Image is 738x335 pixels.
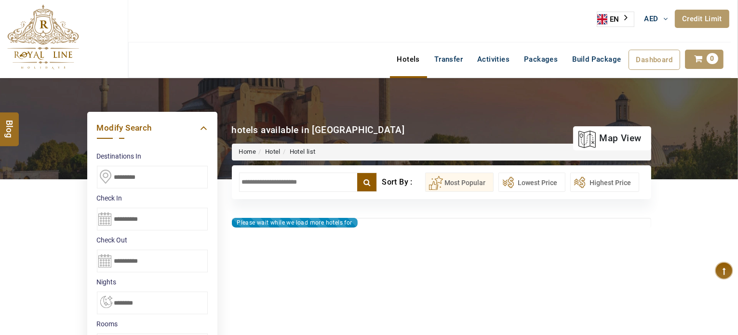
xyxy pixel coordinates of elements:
a: Build Package [565,50,628,69]
span: AED [644,14,658,23]
div: hotels available in [GEOGRAPHIC_DATA] [232,123,405,136]
div: Please wait while we load more hotels for you [232,218,358,228]
a: 0 [685,50,724,69]
li: Hotel list [281,147,316,157]
button: Most Popular [425,173,494,192]
button: Lowest Price [498,173,565,192]
a: Hotel [265,148,281,155]
img: The Royal Line Holidays [7,4,79,69]
aside: Language selected: English [597,12,634,27]
a: Modify Search [97,121,208,134]
div: Language [597,12,634,27]
label: nights [97,277,208,287]
span: Blog [3,120,16,128]
button: Highest Price [570,173,639,192]
a: Transfer [427,50,470,69]
a: Credit Limit [675,10,729,28]
label: Check Out [97,235,208,245]
label: Destinations In [97,151,208,161]
a: map view [578,128,641,149]
a: Packages [517,50,565,69]
span: 0 [707,53,718,64]
a: Home [239,148,256,155]
label: Rooms [97,319,208,329]
a: Hotels [390,50,427,69]
a: Activities [470,50,517,69]
div: Sort By : [382,173,425,192]
label: Check In [97,193,208,203]
a: EN [597,12,634,27]
span: Dashboard [636,55,673,64]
